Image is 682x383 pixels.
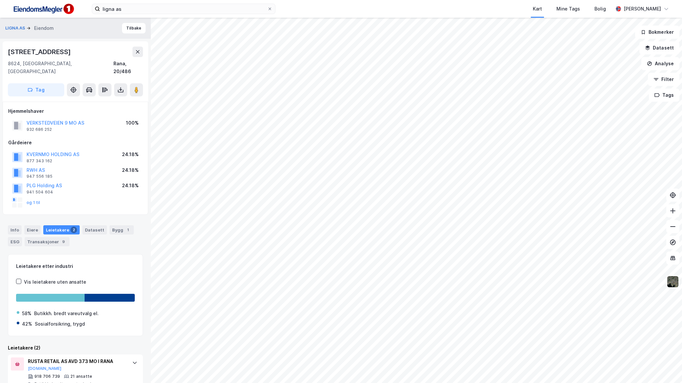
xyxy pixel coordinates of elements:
div: Info [8,225,22,234]
button: Tag [8,83,64,96]
div: 24.18% [122,182,139,190]
div: ESG [8,237,22,246]
div: Eiendom [34,24,54,32]
div: 941 504 604 [27,190,53,195]
div: 932 686 252 [27,127,52,132]
div: Eiere [24,225,41,234]
div: 918 706 739 [34,374,60,379]
button: Tags [649,89,679,102]
div: 58% [22,310,31,317]
button: Datasett [639,41,679,54]
div: Kontrollprogram for chat [649,352,682,383]
div: Transaksjoner [25,237,70,246]
div: 24.18% [122,151,139,158]
div: Gårdeiere [8,139,143,147]
iframe: Chat Widget [649,352,682,383]
div: Leietakere etter industri [16,262,135,270]
div: 21 ansatte [70,374,92,379]
div: Butikkh. bredt vareutvalg el. [34,310,99,317]
div: 947 556 185 [27,174,52,179]
div: [STREET_ADDRESS] [8,47,72,57]
div: Kart [533,5,542,13]
div: [PERSON_NAME] [624,5,661,13]
div: Leietakere [43,225,80,234]
button: Tilbake [122,23,146,33]
input: Søk på adresse, matrikkel, gårdeiere, leietakere eller personer [100,4,267,14]
img: 9k= [667,275,679,288]
div: 2 [70,227,77,233]
div: 100% [126,119,139,127]
img: F4PB6Px+NJ5v8B7XTbfpPpyloAAAAASUVORK5CYII= [10,2,76,16]
div: 877 343 162 [27,158,52,164]
div: 8624, [GEOGRAPHIC_DATA], [GEOGRAPHIC_DATA] [8,60,113,75]
button: Bokmerker [635,26,679,39]
div: Leietakere (2) [8,344,143,352]
div: Bygg [110,225,134,234]
div: Datasett [82,225,107,234]
div: Mine Tags [556,5,580,13]
div: RUSTA RETAIL AS AVD 373 MO I RANA [28,357,126,365]
div: Hjemmelshaver [8,107,143,115]
div: 24.18% [122,166,139,174]
div: Rana, 20/486 [113,60,143,75]
button: Analyse [641,57,679,70]
div: Sosialforsikring, trygd [35,320,85,328]
button: Filter [648,73,679,86]
div: Vis leietakere uten ansatte [24,278,86,286]
div: 42% [22,320,32,328]
div: 9 [60,238,67,245]
div: Bolig [594,5,606,13]
div: 1 [125,227,131,233]
button: LIGNA AS [5,25,27,31]
button: [DOMAIN_NAME] [28,366,62,371]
